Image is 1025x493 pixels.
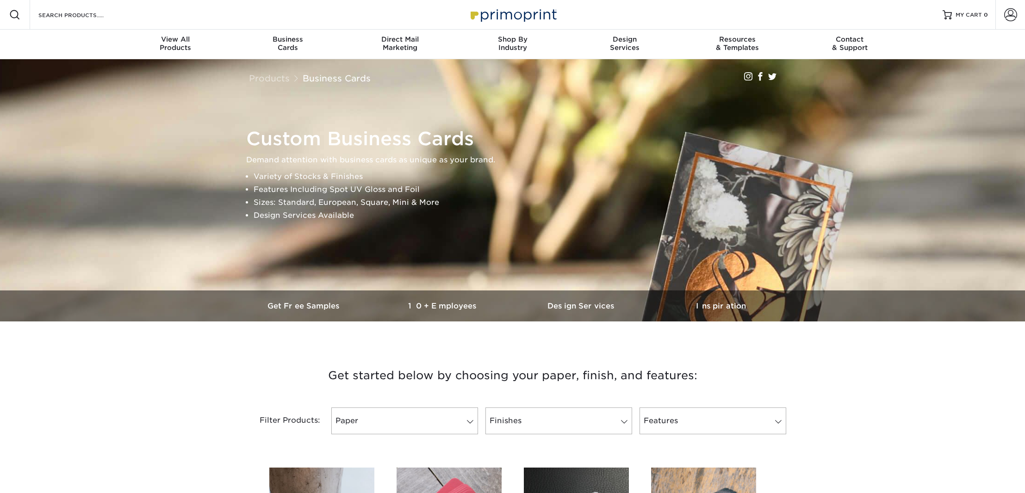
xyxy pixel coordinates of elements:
li: Variety of Stocks & Finishes [254,170,788,183]
span: Resources [681,35,794,43]
h3: 10+ Employees [374,302,513,310]
span: Direct Mail [344,35,456,43]
span: Contact [794,35,906,43]
div: Cards [231,35,344,52]
h3: Get Free Samples [235,302,374,310]
a: DesignServices [569,30,681,59]
span: Design [569,35,681,43]
div: Marketing [344,35,456,52]
div: Services [569,35,681,52]
span: 0 [984,12,988,18]
a: Design Services [513,290,652,321]
p: Demand attention with business cards as unique as your brand. [246,154,788,166]
a: Inspiration [652,290,790,321]
h3: Design Services [513,302,652,310]
h1: Custom Business Cards [246,128,788,150]
a: Paper [331,407,478,434]
a: View AllProducts [119,30,232,59]
a: Shop ByIndustry [456,30,569,59]
h3: Inspiration [652,302,790,310]
img: Primoprint [466,5,559,25]
li: Sizes: Standard, European, Square, Mini & More [254,196,788,209]
div: Filter Products: [235,407,328,434]
span: MY CART [956,11,982,19]
div: Industry [456,35,569,52]
a: BusinessCards [231,30,344,59]
div: & Templates [681,35,794,52]
a: Features [640,407,786,434]
span: Business [231,35,344,43]
a: Products [249,73,290,83]
li: Features Including Spot UV Gloss and Foil [254,183,788,196]
h3: Get started below by choosing your paper, finish, and features: [242,355,783,396]
div: & Support [794,35,906,52]
a: Direct MailMarketing [344,30,456,59]
div: Products [119,35,232,52]
a: Finishes [485,407,632,434]
span: Shop By [456,35,569,43]
a: Business Cards [303,73,371,83]
span: View All [119,35,232,43]
a: Resources& Templates [681,30,794,59]
a: Contact& Support [794,30,906,59]
a: Get Free Samples [235,290,374,321]
a: 10+ Employees [374,290,513,321]
li: Design Services Available [254,209,788,222]
input: SEARCH PRODUCTS..... [37,9,128,20]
